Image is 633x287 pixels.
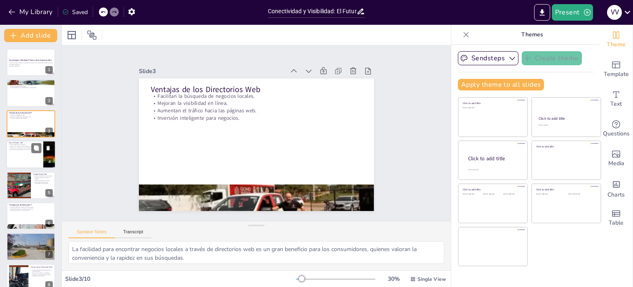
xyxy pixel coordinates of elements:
[152,103,364,133] p: Inversión inteligente para negocios.
[600,25,633,55] div: Change the overall theme
[115,229,152,238] button: Transcript
[600,144,633,173] div: Add images, graphics, shapes or video
[268,5,356,17] input: Insert title
[9,81,53,83] p: Importancia de la Conectividad
[31,266,53,268] p: Futuro de los Directorios Web
[68,229,115,238] button: Speaker Notes
[458,79,544,90] button: Apply theme to all slides
[417,276,446,282] span: Single View
[6,5,56,19] button: My Library
[9,118,53,119] p: Inversión inteligente para negocios.
[43,143,53,153] button: Delete Slide
[62,8,88,16] div: Saved
[539,116,593,121] div: Click to add title
[610,100,622,109] span: Text
[9,59,52,61] strong: Conectividad y Visibilidad: El Futuro de los Directorios Web
[600,84,633,114] div: Add text boxes
[9,146,41,147] p: Ayudan a los clientes a tomar decisiones informadas.
[31,272,53,274] p: Mayor interactividad y accesibilidad.
[522,51,582,65] button: Create theme
[600,203,633,233] div: Add a table
[384,275,403,283] div: 30 %
[31,275,53,277] p: Preparación para el futuro.
[155,81,366,111] p: Facilitan la búsqueda de negocios locales.
[9,208,53,210] p: Diferenciador clave en un mercado competitivo.
[45,189,53,197] div: 5
[607,40,626,49] span: Theme
[9,147,41,149] p: Diferencian a las empresas de la competencia.
[7,172,55,199] div: 5
[9,84,53,85] p: Las empresas pueden llegar a un público más amplio.
[9,239,53,241] p: Identificación de mejores prácticas.
[536,193,562,195] div: Click to add text
[9,236,53,237] p: Ejemplos de empresas exitosas.
[9,206,53,208] p: Ofrecen experiencias únicas a los consumidores.
[9,234,53,237] p: Casos de Éxito
[6,140,56,168] div: 4
[608,159,624,168] span: Media
[607,4,622,21] button: V V
[31,269,53,272] p: La tecnología seguirá transformando los directorios web.
[153,96,364,126] p: Aumentan el tráfico hacia las páginas web.
[31,143,41,153] button: Duplicate Slide
[536,145,595,148] div: Click to add title
[9,82,53,84] p: La conectividad es clave para el éxito empresarial.
[65,28,78,42] div: Layout
[9,149,41,150] p: Herramienta indispensable para atraer clientes.
[600,55,633,84] div: Add ready made slides
[145,55,292,78] div: Slide 3
[600,173,633,203] div: Add charts and graphs
[9,204,53,206] p: Estrategias de Marketing Digital
[45,128,53,135] div: 3
[31,274,53,275] p: Integración de tecnologías emergentes.
[33,181,53,184] p: Herramienta poderosa para posicionarse en el mercado.
[600,114,633,144] div: Get real-time input from your audience
[483,193,502,195] div: Click to add text
[9,144,41,146] p: Ofrecen experiencias inmersivas.
[538,124,593,126] div: Click to add text
[154,89,365,118] p: Mejoran la visibilidad en línea.
[7,79,55,107] div: 2
[609,218,624,228] span: Table
[45,66,53,74] div: 1
[534,4,550,21] button: Export to PowerPoint
[9,210,53,211] p: Enfoque proactivo en marketing digital.
[9,85,53,87] p: Mejora la experiencia del cliente.
[7,49,55,76] div: 1
[33,177,53,180] p: Facilita la decisión de visitar un negocio.
[9,240,53,242] p: Inspiración para otras empresas.
[33,173,53,175] p: Google Street View
[468,169,520,171] div: Click to add body
[9,114,53,116] p: Mejoran la visibilidad en línea.
[568,193,594,195] div: Click to add text
[607,5,622,20] div: V V
[9,62,53,65] p: Un directorio web interactivo innovador que incluye tours virtuales 360° y posicionamiento en Goo...
[9,205,53,207] p: Estrategia efectiva para atraer clientes.
[552,4,593,21] button: Present
[463,102,522,105] div: Click to add title
[7,202,55,230] div: 6
[458,51,518,65] button: Sendsteps
[468,155,521,162] div: Click to add title
[46,159,53,166] div: 4
[45,251,53,258] div: 7
[33,180,53,181] p: Aumenta el tráfico y las ventas.
[503,193,522,195] div: Click to add text
[473,25,591,45] p: Themes
[536,188,595,191] div: Click to add title
[463,193,481,195] div: Click to add text
[9,87,53,88] p: La conectividad es una necesidad en el mundo actual.
[65,275,296,283] div: Slide 3 / 10
[7,110,55,138] div: 3
[603,129,630,138] span: Questions
[607,190,625,199] span: Charts
[4,29,57,42] button: Add slide
[463,188,522,191] div: Click to add title
[9,65,53,67] p: Generated with [URL]
[68,241,444,264] textarea: La facilidad para encontrar negocios locales a través de directorios web es un gran beneficio par...
[45,97,53,104] div: 2
[9,142,41,144] p: Tours Virtuales 360°
[7,233,55,260] div: 7
[9,113,53,115] p: Facilitan la búsqueda de negocios locales.
[87,30,97,40] span: Position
